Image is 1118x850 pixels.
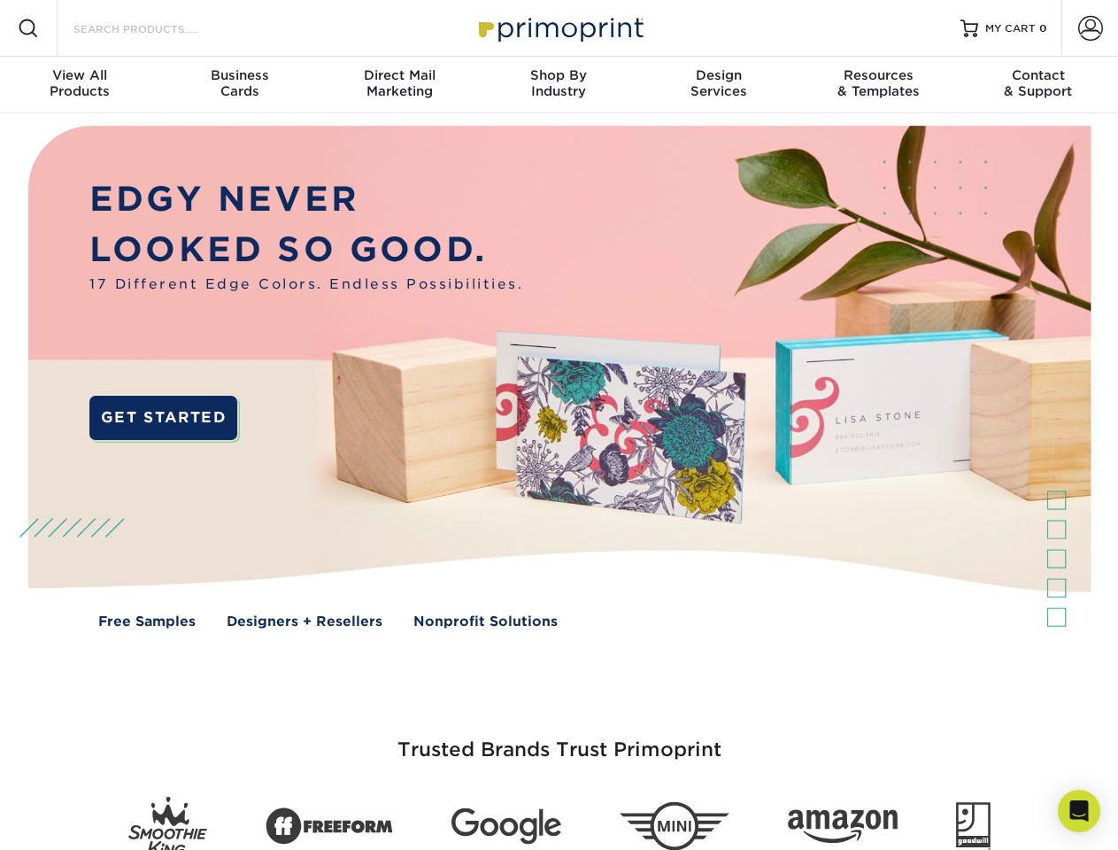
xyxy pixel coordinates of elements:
img: Amazon [788,810,898,844]
span: Business [159,67,319,83]
input: SEARCH PRODUCTS..... [72,18,244,39]
h3: Trusted Brands Trust Primoprint [42,696,1077,783]
span: MY CART [985,21,1036,36]
a: Free Samples [98,612,196,632]
img: Google [451,808,561,845]
a: Direct MailMarketing [320,57,479,113]
span: Design [639,67,798,83]
div: Open Intercom Messenger [1058,790,1100,832]
a: DesignServices [639,57,798,113]
a: Shop ByIndustry [479,57,638,113]
div: Cards [159,67,319,99]
span: Shop By [479,67,638,83]
p: LOOKED SO GOOD. [89,225,523,275]
a: GET STARTED [89,396,237,440]
a: Designers + Resellers [227,612,382,632]
a: Contact& Support [959,57,1118,113]
span: Direct Mail [320,67,479,83]
a: BusinessCards [159,57,319,113]
span: 0 [1039,22,1047,35]
div: & Support [959,67,1118,99]
div: & Templates [798,67,958,99]
span: 17 Different Edge Colors. Endless Possibilities. [89,274,523,295]
span: Contact [959,67,1118,83]
span: Resources [798,67,958,83]
div: Marketing [320,67,479,99]
div: Services [639,67,798,99]
div: Industry [479,67,638,99]
a: Nonprofit Solutions [413,612,558,632]
a: Resources& Templates [798,57,958,113]
img: Primoprint [471,9,648,47]
p: EDGY NEVER [89,174,523,225]
img: Goodwill [956,802,991,850]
